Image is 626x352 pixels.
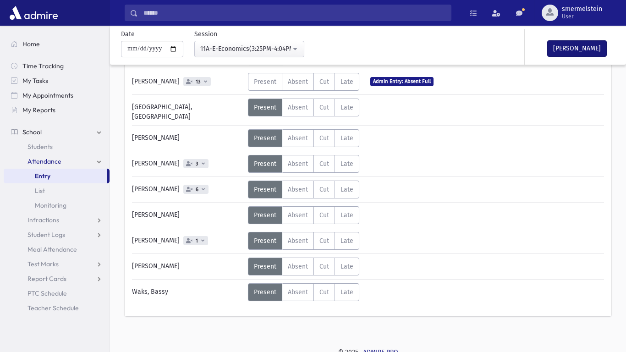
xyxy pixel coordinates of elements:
a: Test Marks [4,257,110,271]
span: Present [254,104,276,111]
a: Report Cards [4,271,110,286]
span: Absent [288,288,308,296]
span: My Tasks [22,77,48,85]
span: Absent [288,134,308,142]
span: Monitoring [35,201,66,209]
span: My Appointments [22,91,73,99]
span: Cut [319,288,329,296]
a: My Reports [4,103,110,117]
div: Waks, Bassy [127,283,248,301]
img: AdmirePro [7,4,60,22]
div: [PERSON_NAME] [127,232,248,250]
button: 11A-E-Economics(3:25PM-4:04PM) [194,41,304,57]
span: Students [27,143,53,151]
div: AttTypes [248,155,359,173]
a: Attendance [4,154,110,169]
span: Absent [288,160,308,168]
span: 6 [194,187,200,192]
span: School [22,128,42,136]
div: AttTypes [248,283,359,301]
a: Student Logs [4,227,110,242]
span: Late [340,186,353,193]
span: Late [340,134,353,142]
span: Student Logs [27,231,65,239]
span: Late [340,237,353,245]
span: Report Cards [27,275,66,283]
span: Attendance [27,157,61,165]
div: AttTypes [248,73,359,91]
span: Absent [288,78,308,86]
div: [PERSON_NAME] [127,181,248,198]
span: Cut [319,237,329,245]
span: Absent [288,186,308,193]
span: Late [340,78,353,86]
span: Absent [288,263,308,270]
a: PTC Schedule [4,286,110,301]
div: [PERSON_NAME] [127,206,248,224]
span: Time Tracking [22,62,64,70]
a: School [4,125,110,139]
span: 3 [194,161,200,167]
a: Teacher Schedule [4,301,110,315]
span: My Reports [22,106,55,114]
span: Cut [319,211,329,219]
div: AttTypes [248,181,359,198]
a: Time Tracking [4,59,110,73]
span: 1 [194,238,200,244]
div: AttTypes [248,129,359,147]
span: Cut [319,160,329,168]
span: 13 [194,79,203,85]
div: AttTypes [248,232,359,250]
span: Late [340,211,353,219]
div: [PERSON_NAME] [127,155,248,173]
input: Search [138,5,451,21]
label: Date [121,29,135,39]
a: Home [4,37,110,51]
a: My Appointments [4,88,110,103]
span: Entry [35,172,50,180]
span: Late [340,288,353,296]
span: smermelstein [562,5,602,13]
label: Session [194,29,217,39]
span: Late [340,104,353,111]
div: [PERSON_NAME] [127,258,248,275]
button: [PERSON_NAME] [547,40,607,57]
div: AttTypes [248,258,359,275]
span: Cut [319,134,329,142]
span: Late [340,263,353,270]
span: Infractions [27,216,59,224]
span: Present [254,186,276,193]
span: Absent [288,211,308,219]
span: Admin Entry: Absent Full [370,77,434,86]
span: Teacher Schedule [27,304,79,312]
div: AttTypes [248,206,359,224]
span: Test Marks [27,260,59,268]
span: List [35,187,45,195]
span: Cut [319,263,329,270]
span: Present [254,211,276,219]
div: AttTypes [248,99,359,116]
span: Late [340,160,353,168]
a: Meal Attendance [4,242,110,257]
span: User [562,13,602,20]
a: My Tasks [4,73,110,88]
span: Cut [319,78,329,86]
span: Present [254,288,276,296]
span: Home [22,40,40,48]
div: [PERSON_NAME] [127,73,248,91]
span: Cut [319,186,329,193]
span: Present [254,134,276,142]
span: Absent [288,237,308,245]
span: PTC Schedule [27,289,67,297]
span: Present [254,160,276,168]
span: Present [254,263,276,270]
div: [PERSON_NAME] [127,129,248,147]
a: Infractions [4,213,110,227]
div: [GEOGRAPHIC_DATA], [GEOGRAPHIC_DATA] [127,99,248,121]
div: 11A-E-Economics(3:25PM-4:04PM) [200,44,291,54]
a: List [4,183,110,198]
span: Cut [319,104,329,111]
span: Present [254,78,276,86]
a: Students [4,139,110,154]
a: Monitoring [4,198,110,213]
